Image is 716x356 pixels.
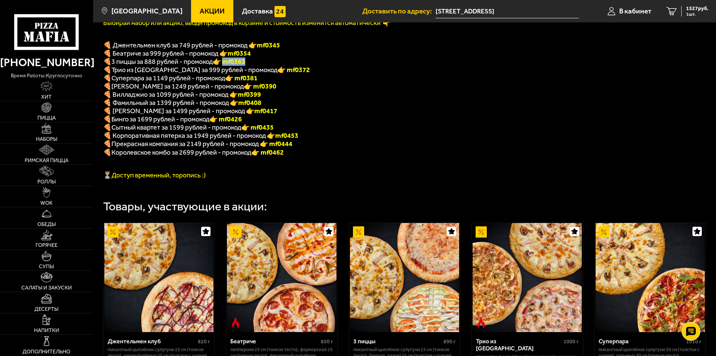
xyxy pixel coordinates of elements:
span: Доставка [242,7,273,15]
span: 3 пиццы за 888 рублей - промокод [111,58,213,66]
b: 👉 mf0435 [241,123,274,131]
span: WOK [40,201,53,206]
img: Острое блюдо [476,317,487,328]
span: 🍕 [PERSON_NAME] за 1499 рублей - промокод 👉 [103,107,277,115]
b: mf0453 [275,131,298,140]
span: Роллы [37,179,56,185]
img: Суперпара [596,223,705,332]
b: 🍕 [103,115,111,123]
b: mf0399 [238,90,261,99]
div: Суперпара [599,338,684,345]
font: 🍕 [103,66,111,74]
span: 🍕 Вилладжио за 1099 рублей - промокод 👉 [103,90,261,99]
span: [GEOGRAPHIC_DATA] [111,7,182,15]
img: Акционный [107,226,119,238]
span: Доставить по адресу: [362,7,436,15]
b: 👉 mf0426 [209,115,242,123]
span: 890 г [443,338,456,345]
font: 👉 mf0462 [251,148,284,157]
span: Хит [41,95,52,100]
span: 🍕 Фамильный за 1399 рублей - промокод 👉 [103,99,261,107]
span: Десерты [34,307,58,312]
img: Акционный [476,226,487,238]
div: Трио из [GEOGRAPHIC_DATA] [476,338,562,352]
a: АкционныйОстрое блюдоБеатриче [226,223,337,332]
font: 👉 mf0381 [225,74,258,82]
span: Супы [39,264,54,269]
span: 1527 руб. [686,6,709,11]
b: 🍕 [103,82,111,90]
span: Дополнительно [22,349,70,355]
img: Акционный [598,226,609,238]
a: АкционныйСуперпара [594,223,706,332]
span: Акции [200,7,225,15]
a: АкционныйДжентельмен клуб [104,223,215,332]
div: 3 пиццы [353,338,442,345]
input: Ваш адрес доставки [436,4,579,18]
img: Трио из Рио [473,223,582,332]
div: Беатриче [230,338,319,345]
font: 👉 mf0444 [260,140,292,148]
div: Товары, участвующие в акции: [103,201,267,213]
span: Салаты и закуски [21,285,72,291]
span: Напитки [34,328,59,333]
span: Пицца [37,115,56,121]
img: 3 пиццы [350,223,459,332]
span: [PERSON_NAME] за 1249 рублей - промокод [111,82,244,90]
span: Суперпара за 1149 рублей - промокод [111,74,225,82]
b: 🍕 [103,123,111,131]
span: Бинго за 1699 рублей - промокод [111,115,209,123]
span: Трио из [GEOGRAPHIC_DATA] за 999 рублей - промокод [111,66,277,74]
img: Акционный [230,226,241,238]
span: 850 г [321,338,333,345]
span: Сытный квартет за 1599 рублей - промокод [111,123,241,131]
img: Беатриче [227,223,336,332]
span: Горячее [36,243,58,248]
span: Наборы [36,137,57,142]
b: mf0408 [238,99,261,107]
div: Джентельмен клуб [108,338,196,345]
span: Ленинградская область, Всеволожский район, Заневское городское поселение, Кудрово, Пражская улица, 9 [436,4,579,18]
a: Акционный3 пиццы [349,223,460,332]
span: Обеды [37,222,56,227]
span: Прекрасная компания за 2149 рублей - промокод [111,140,260,148]
font: 👉 mf0372 [277,66,310,74]
a: АкционныйОстрое блюдоТрио из Рио [472,223,583,332]
span: 🍕 Джентельмен клуб за 749 рублей - промокод 👉 [103,41,280,49]
span: 🍕 Беатриче за 999 рублей - промокод 👉 [103,49,251,58]
b: 👉 mf0390 [244,82,276,90]
font: 🍕 [103,74,111,82]
font: 🍕 [103,148,111,157]
span: В кабинет [619,7,651,15]
img: Джентельмен клуб [104,223,213,332]
span: 1000 г [563,338,579,345]
span: 1 шт. [686,12,709,16]
b: mf0417 [254,107,277,115]
font: 🍕 [103,58,111,66]
img: Акционный [353,226,364,238]
span: 820 г [198,338,210,345]
img: 15daf4d41897b9f0e9f617042186c801.svg [274,6,286,17]
span: Королевское комбо за 2699 рублей - промокод [111,148,251,157]
img: Острое блюдо [230,317,241,328]
span: Римская пицца [25,158,68,163]
span: ⏳Доступ временный, торопись :) [103,171,206,179]
font: Выбирай набор или акцию, вводи промокод в корзине и стоимость изменится автоматически 👇 [103,19,390,27]
font: 🍕 [103,140,111,148]
span: 🍕 Корпоративная пятерка за 1949 рублей - промокод 👉 [103,131,298,140]
b: mf0345 [257,41,280,49]
font: 👉 mf0363 [213,58,245,66]
b: mf0354 [228,49,251,58]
